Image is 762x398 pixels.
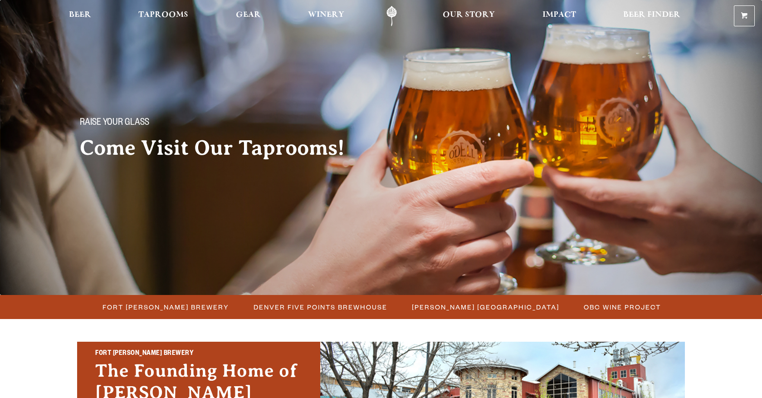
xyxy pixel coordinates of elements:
a: Our Story [437,6,501,26]
span: Denver Five Points Brewhouse [254,300,387,314]
a: Taprooms [132,6,194,26]
a: [PERSON_NAME] [GEOGRAPHIC_DATA] [406,300,564,314]
a: OBC Wine Project [578,300,665,314]
a: Denver Five Points Brewhouse [248,300,392,314]
span: Our Story [443,11,495,19]
a: Beer Finder [617,6,686,26]
a: Impact [537,6,582,26]
h2: Fort [PERSON_NAME] Brewery [95,348,302,360]
a: Fort [PERSON_NAME] Brewery [97,300,234,314]
span: Raise your glass [80,118,149,129]
span: [PERSON_NAME] [GEOGRAPHIC_DATA] [412,300,559,314]
a: Gear [230,6,267,26]
span: OBC Wine Project [584,300,661,314]
a: Beer [63,6,97,26]
span: Impact [542,11,576,19]
span: Fort [PERSON_NAME] Brewery [103,300,229,314]
span: Taprooms [138,11,188,19]
span: Beer Finder [623,11,680,19]
h2: Come Visit Our Taprooms! [80,137,363,159]
span: Winery [308,11,344,19]
span: Gear [236,11,261,19]
a: Odell Home [375,6,409,26]
a: Winery [302,6,350,26]
span: Beer [69,11,91,19]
